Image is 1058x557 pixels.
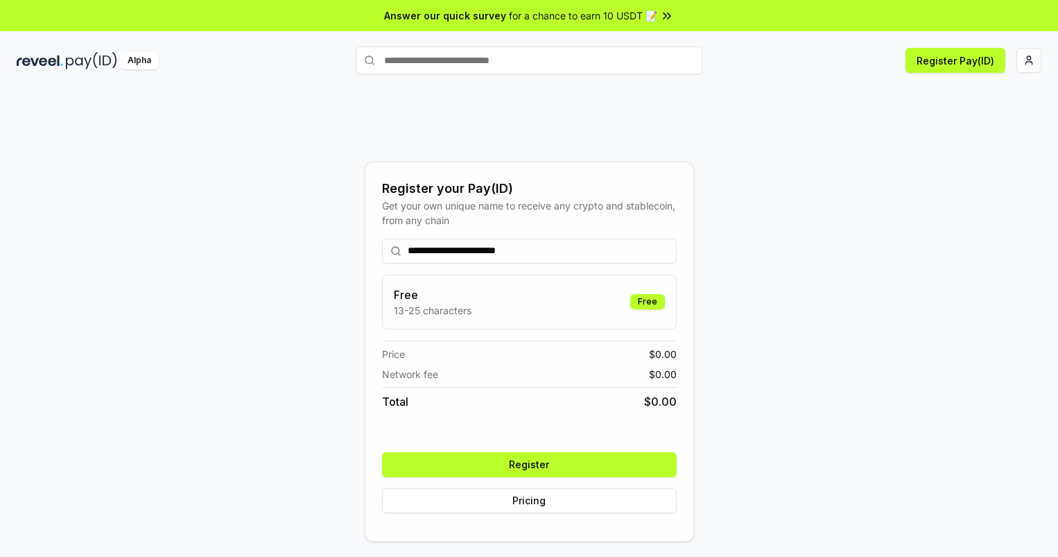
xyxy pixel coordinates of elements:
[120,52,159,69] div: Alpha
[382,393,408,410] span: Total
[905,48,1005,73] button: Register Pay(ID)
[384,8,506,23] span: Answer our quick survey
[382,198,677,228] div: Get your own unique name to receive any crypto and stablecoin, from any chain
[382,488,677,513] button: Pricing
[17,52,63,69] img: reveel_dark
[394,303,471,318] p: 13-25 characters
[649,367,677,382] span: $ 0.00
[509,8,657,23] span: for a chance to earn 10 USDT 📝
[382,179,677,198] div: Register your Pay(ID)
[649,347,677,361] span: $ 0.00
[630,294,665,309] div: Free
[382,452,677,477] button: Register
[644,393,677,410] span: $ 0.00
[382,347,405,361] span: Price
[66,52,117,69] img: pay_id
[382,367,438,382] span: Network fee
[394,286,471,303] h3: Free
